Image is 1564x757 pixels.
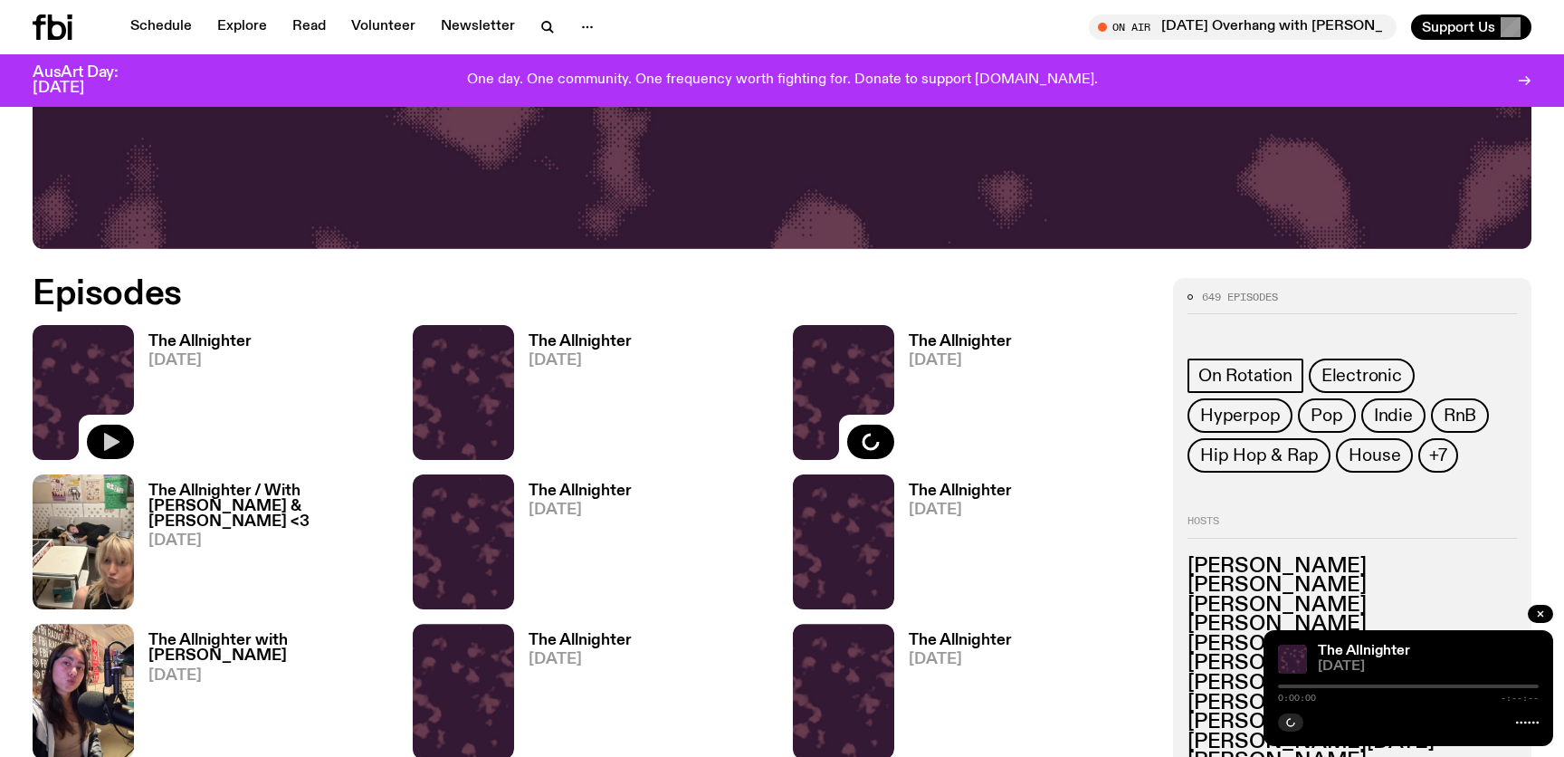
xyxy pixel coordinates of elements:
[1187,654,1517,674] h3: [PERSON_NAME]
[134,334,252,460] a: The Allnighter[DATE]
[1374,406,1413,426] span: Indie
[1321,366,1402,386] span: Electronic
[1501,694,1539,703] span: -:--:--
[1187,398,1292,433] a: Hyperpop
[909,484,1012,499] h3: The Allnighter
[529,503,632,518] span: [DATE]
[1336,438,1413,473] a: House
[134,484,391,609] a: The Allnighter / With [PERSON_NAME] & [PERSON_NAME] <3[DATE]
[1318,644,1410,658] a: The Allnighter
[1278,694,1316,703] span: 0:00:00
[1089,14,1397,40] button: On Air[DATE] Overhang with [PERSON_NAME]
[894,484,1012,609] a: The Allnighter[DATE]
[529,633,632,648] h3: The Allnighter
[281,14,337,40] a: Read
[1187,694,1517,714] h3: [PERSON_NAME]
[909,503,1012,518] span: [DATE]
[1418,438,1458,473] button: +7
[514,334,632,460] a: The Allnighter[DATE]
[148,334,252,350] h3: The Allnighter
[148,484,391,530] h3: The Allnighter / With [PERSON_NAME] & [PERSON_NAME] <3
[1309,359,1415,393] a: Electronic
[1349,446,1400,465] span: House
[1361,398,1426,433] a: Indie
[909,652,1012,667] span: [DATE]
[909,334,1012,350] h3: The Allnighter
[514,484,632,609] a: The Allnighter[DATE]
[119,14,203,40] a: Schedule
[1422,19,1495,35] span: Support Us
[1431,398,1489,433] a: RnB
[467,72,1098,89] p: One day. One community. One frequency worth fighting for. Donate to support [DOMAIN_NAME].
[206,14,278,40] a: Explore
[148,353,252,369] span: [DATE]
[1187,615,1517,635] h3: [PERSON_NAME]
[148,633,391,664] h3: The Allnighter with [PERSON_NAME]
[1187,596,1517,616] h3: [PERSON_NAME]
[1187,674,1517,694] h3: [PERSON_NAME]
[1187,438,1330,473] a: Hip Hop & Rap
[529,484,632,499] h3: The Allnighter
[1187,516,1517,538] h2: Hosts
[1429,446,1447,465] span: +7
[1187,557,1517,577] h3: [PERSON_NAME]
[1187,733,1517,752] h3: [PERSON_NAME][DATE]
[1311,406,1342,426] span: Pop
[33,65,148,96] h3: AusArt Day: [DATE]
[1187,576,1517,596] h3: [PERSON_NAME]
[1200,446,1318,465] span: Hip Hop & Rap
[909,353,1012,369] span: [DATE]
[1187,359,1303,393] a: On Rotation
[1298,398,1355,433] a: Pop
[529,334,632,350] h3: The Allnighter
[148,668,391,684] span: [DATE]
[148,533,391,549] span: [DATE]
[529,353,632,369] span: [DATE]
[1411,14,1531,40] button: Support Us
[430,14,526,40] a: Newsletter
[1198,366,1292,386] span: On Rotation
[340,14,426,40] a: Volunteer
[909,633,1012,648] h3: The Allnighter
[1202,292,1278,302] span: 649 episodes
[1187,635,1517,655] h3: [PERSON_NAME]
[529,652,632,667] span: [DATE]
[1200,406,1280,426] span: Hyperpop
[33,278,1025,311] h2: Episodes
[894,334,1012,460] a: The Allnighter[DATE]
[1318,660,1539,674] span: [DATE]
[1444,406,1476,426] span: RnB
[1187,713,1517,733] h3: [PERSON_NAME]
